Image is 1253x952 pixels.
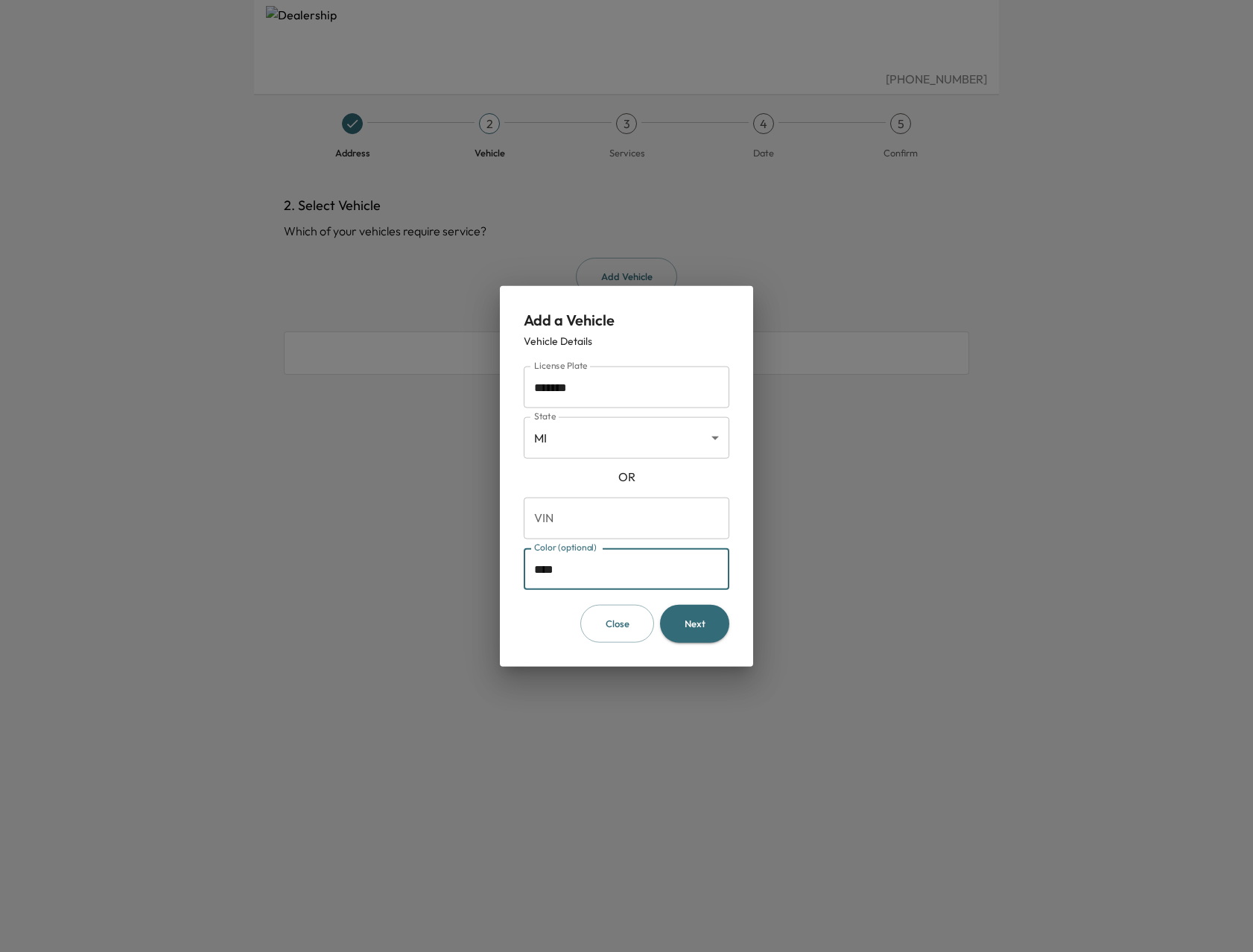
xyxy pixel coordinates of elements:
div: MI [524,417,729,459]
div: Vehicle Details [524,334,729,349]
label: License Plate [534,360,588,372]
button: Next [660,605,729,643]
div: Add a Vehicle [524,310,729,331]
label: State [534,410,556,423]
div: OR [524,468,729,486]
label: Color (optional) [534,542,597,554]
button: Close [580,605,654,643]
